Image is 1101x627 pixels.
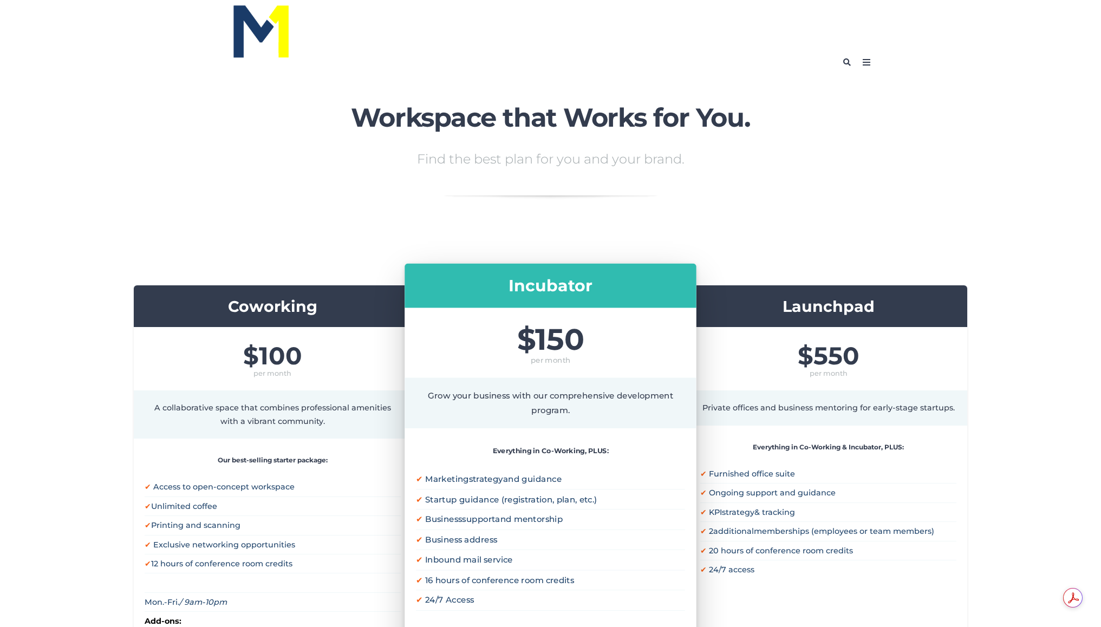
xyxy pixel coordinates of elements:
span: ✔ [416,554,423,565]
span: Unlimited coffee [151,501,217,511]
span: ✔ [145,501,151,511]
span: ✔ [416,534,423,545]
span: Ongoing support and guidance [709,488,836,498]
span: 24/7 access [709,565,754,574]
span: Business and mentorship [425,514,563,525]
span: ✔ [700,546,707,556]
span: ✔ [416,574,423,585]
span: ✔ [145,482,151,492]
span: Grow your business with our comprehensive development program. [428,391,673,415]
span: ✔ [416,474,423,484]
span: A collaborative space that combines professional amenities with a vibrant community. [154,403,391,426]
span: ✔ [416,595,423,605]
span: ✔ [145,559,151,569]
span: Inbound mail service [425,554,513,565]
span: ✔ [416,514,423,525]
h3: Incubator [416,275,685,296]
p: Everything in Co-Working & Incubator, PLUS: [700,442,956,453]
strong: Add-ons: [145,616,181,626]
span: per month [416,354,685,367]
span: ✔ [700,565,707,574]
span: 12 hours of conference room credits [151,559,292,569]
span: ✔ [700,507,707,517]
span: per month [145,368,401,380]
span: ✔ [145,540,151,550]
h2: Workspace that Works for You. [350,103,751,132]
em: / 9am-10pm [179,597,227,607]
span: Furnished office suite [709,469,795,479]
span: Access to open-concept workspace [153,482,295,492]
span: ✔ [700,526,707,536]
img: MileOne Blue_Yellow Logo [231,2,291,60]
span: Private offices and business mentoring for early-stage startups. [702,403,955,413]
span: ✔ [145,520,151,530]
span: ✔ [416,494,423,504]
span: Mon.-Fri. [145,597,227,607]
span: support [462,514,495,525]
span: $150 [416,324,685,354]
span: ✔ [700,488,707,498]
span: strategy [469,474,503,484]
span: per month [700,368,956,380]
span: ✔ [700,469,707,479]
span: Printing and scanning [151,520,240,530]
span: strategy [722,507,754,517]
span: $550 [700,343,956,368]
span: $100 [145,343,401,368]
strong: Our best-selling starter package: [218,456,328,464]
span: Business address [425,534,497,545]
span: Startup guidance (registration, plan, etc.) [425,494,597,504]
span: additional [713,526,754,536]
span: 2 memberships (employees or team members) [709,526,934,536]
span: Exclusive networking opportunities [153,540,295,550]
h3: Coworking [145,296,401,317]
span: 16 hours of conference room credits [425,574,574,585]
h3: Launchpad [700,296,956,317]
span: 20 hours of conference room credits [709,546,853,556]
span: KPI & tracking [709,507,795,517]
p: Everything in Co-Working, PLUS: [416,446,685,457]
p: Find the best plan for you and your brand. [350,153,751,166]
span: Marketing and guidance [425,474,562,484]
span: 24/7 Access [425,595,474,605]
